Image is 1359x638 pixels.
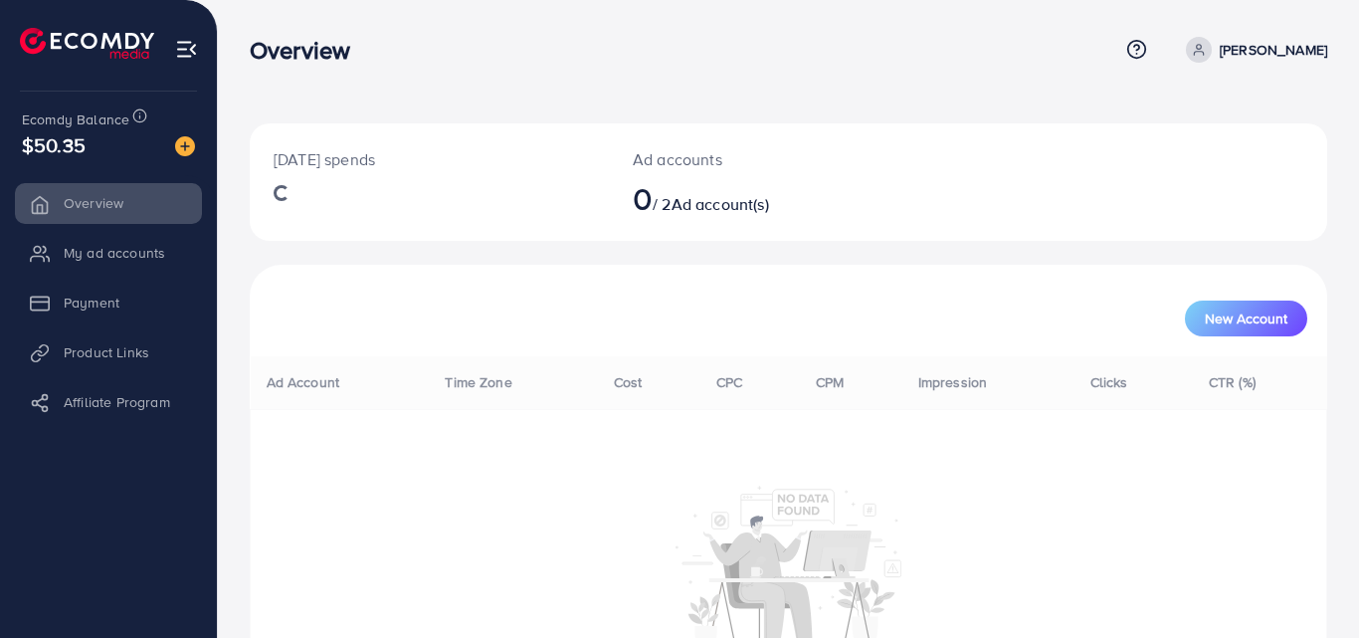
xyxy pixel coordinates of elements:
[175,136,195,156] img: image
[633,179,855,217] h2: / 2
[1205,312,1287,325] span: New Account
[22,109,129,129] span: Ecomdy Balance
[274,147,585,171] p: [DATE] spends
[1220,38,1327,62] p: [PERSON_NAME]
[22,130,86,159] span: $50.35
[20,28,154,59] img: logo
[1178,37,1327,63] a: [PERSON_NAME]
[633,147,855,171] p: Ad accounts
[175,38,198,61] img: menu
[1185,301,1307,336] button: New Account
[633,175,653,221] span: 0
[250,36,366,65] h3: Overview
[672,193,769,215] span: Ad account(s)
